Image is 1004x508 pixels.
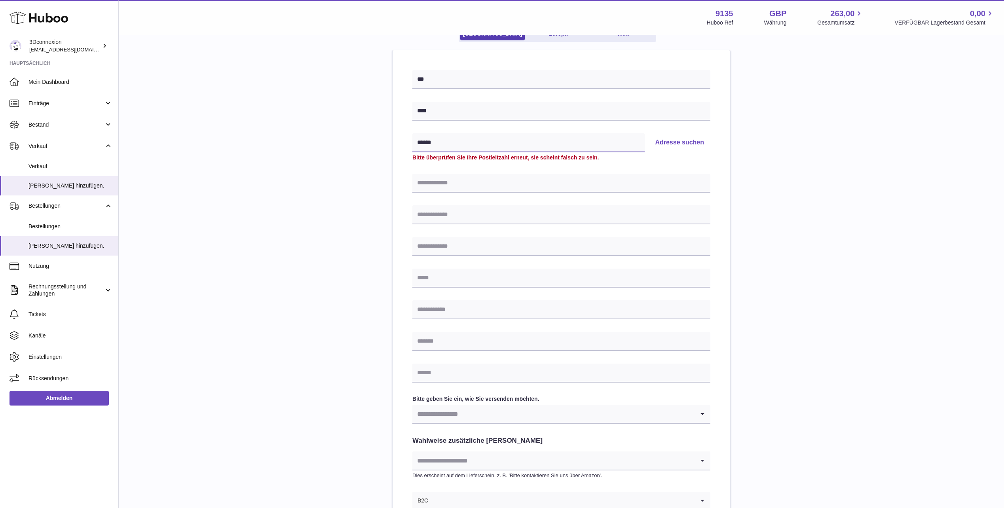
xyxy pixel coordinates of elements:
span: [EMAIL_ADDRESS][DOMAIN_NAME] [29,46,116,53]
strong: GBP [769,8,786,19]
span: Mein Dashboard [28,78,112,86]
span: Bestellungen [28,223,112,230]
strong: 9135 [716,8,733,19]
div: Bitte überprüfen Sie Ihre Postleitzahl erneut, sie scheint falsch zu sein. [412,154,710,161]
span: Verkauf [28,142,104,150]
span: Einstellungen [28,353,112,361]
span: Rücksendungen [28,375,112,382]
span: 0,00 [970,8,985,19]
div: Search for option [412,405,710,424]
span: Tickets [28,311,112,318]
span: Kanäle [28,332,112,339]
span: Rechnungsstellung und Zahlungen [28,283,104,298]
span: VERFÜGBAR Lagerbestand Gesamt [894,19,995,27]
a: Abmelden [9,391,109,405]
div: 3Dconnexion [29,38,101,53]
label: Bitte geben Sie ein, wie Sie versenden möchten. [412,395,710,403]
img: order_eu@3dconnexion.com [9,40,21,52]
div: Huboo Ref [707,19,733,27]
a: 0,00 VERFÜGBAR Lagerbestand Gesamt [894,8,995,27]
span: Verkauf [28,163,112,170]
button: Adresse suchen [649,133,710,152]
a: 263,00 Gesamtumsatz [817,8,864,27]
input: Search for option [412,405,695,423]
span: Einträge [28,100,104,107]
div: Search for option [412,451,710,470]
span: Bestand [28,121,104,129]
p: Dies erscheint auf dem Lieferschein. z. B. 'Bitte kontaktieren Sie uns über Amazon'. [412,472,710,479]
span: Nutzung [28,262,112,270]
span: Bestellungen [28,202,104,210]
input: Search for option [412,451,695,470]
span: Gesamtumsatz [817,19,864,27]
div: Währung [764,19,787,27]
span: [PERSON_NAME] hinzufügen. [28,182,112,190]
span: 263,00 [830,8,854,19]
span: [PERSON_NAME] hinzufügen. [28,242,112,250]
h2: Wahlweise zusätzliche [PERSON_NAME] [412,436,710,445]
